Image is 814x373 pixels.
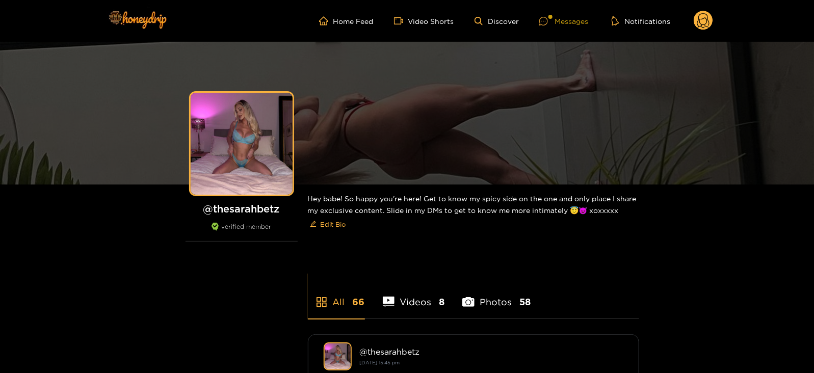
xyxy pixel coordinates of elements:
div: @ thesarahbetz [360,347,623,356]
span: video-camera [394,16,408,25]
div: Messages [539,15,588,27]
a: Video Shorts [394,16,454,25]
img: thesarahbetz [324,342,352,370]
li: All [308,273,365,318]
span: home [319,16,333,25]
span: 58 [519,296,531,308]
span: Edit Bio [321,219,346,229]
span: appstore [316,296,328,308]
button: editEdit Bio [308,216,348,232]
span: edit [310,221,317,228]
div: verified member [186,223,298,242]
div: Hey babe! So happy you're here! Get to know my spicy side on the one and only place I share my ex... [308,184,639,241]
button: Notifications [609,16,673,26]
h1: @ thesarahbetz [186,202,298,215]
li: Photos [462,273,531,318]
a: Home Feed [319,16,374,25]
span: 8 [439,296,444,308]
li: Videos [383,273,445,318]
a: Discover [475,17,519,25]
span: 66 [353,296,365,308]
small: [DATE] 15:45 pm [360,360,400,365]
